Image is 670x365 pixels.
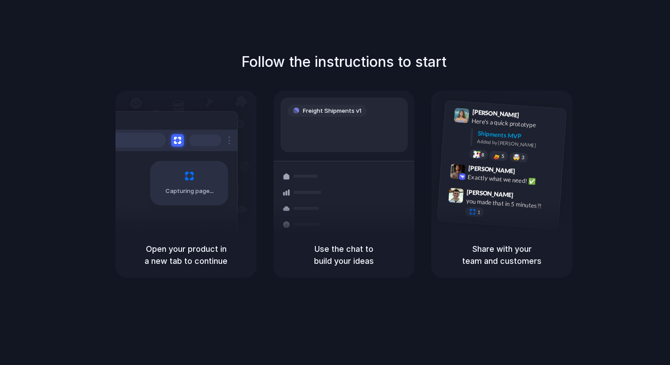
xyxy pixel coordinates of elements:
span: 8 [481,152,484,157]
h5: Open your product in a new tab to continue [126,243,246,267]
div: 🤯 [513,154,521,160]
span: [PERSON_NAME] [472,107,519,120]
span: [PERSON_NAME] [467,187,514,200]
span: 9:41 AM [522,111,540,122]
div: Added by [PERSON_NAME] [477,137,559,150]
span: 1 [477,209,480,214]
span: Freight Shipments v1 [303,107,361,115]
span: 3 [521,155,525,160]
div: Shipments MVP [477,128,560,143]
span: [PERSON_NAME] [468,163,515,176]
div: you made that in 5 minutes?! [466,196,555,211]
span: 9:47 AM [516,191,534,202]
h1: Follow the instructions to start [241,51,447,73]
h5: Share with your team and customers [442,243,562,267]
h5: Use the chat to build your ideas [284,243,404,267]
span: 9:42 AM [518,167,536,178]
span: Capturing page [165,187,215,196]
div: Exactly what we need! ✅ [467,172,557,187]
div: Here's a quick prototype [471,116,561,131]
span: 5 [501,153,505,158]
